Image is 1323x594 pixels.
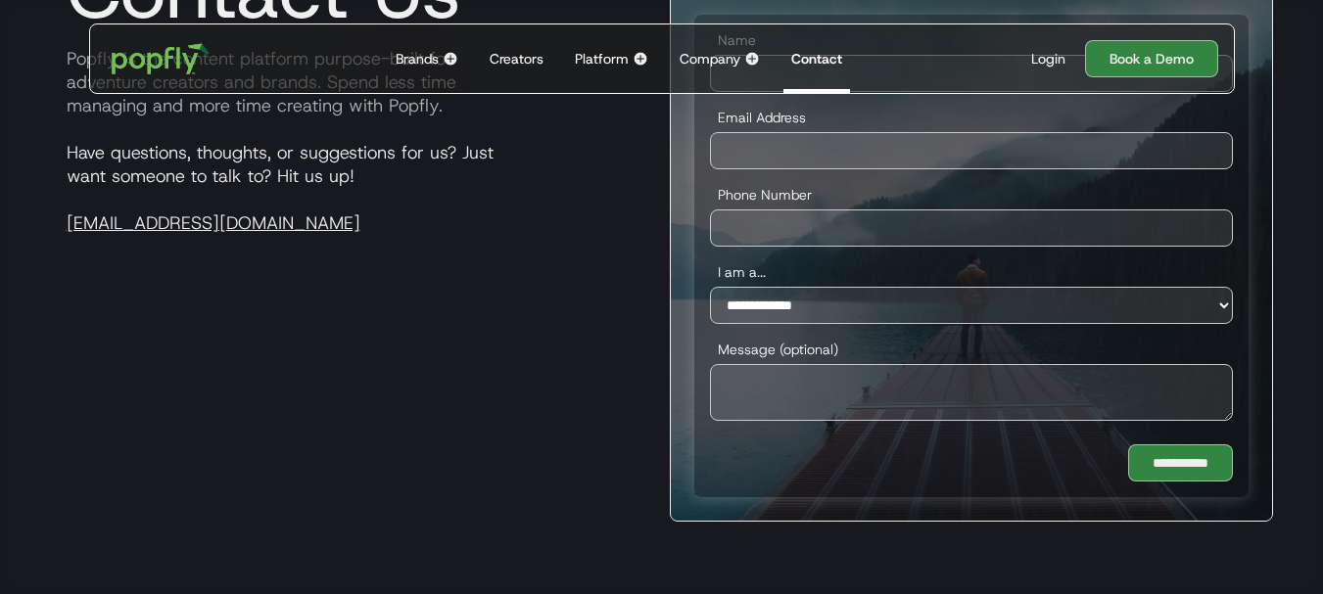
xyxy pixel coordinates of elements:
div: Contact [791,49,842,69]
a: Book a Demo [1085,40,1218,77]
div: Login [1031,49,1065,69]
a: [EMAIL_ADDRESS][DOMAIN_NAME] [67,211,360,235]
a: home [98,29,224,88]
a: Creators [482,24,551,93]
a: Login [1023,49,1073,69]
div: Company [680,49,740,69]
p: Have questions, thoughts, or suggestions for us? Just want someone to talk to? Hit us up! [51,141,654,235]
form: Demo Conversion Touchpoint [694,15,1249,497]
div: Platform [575,49,629,69]
label: Message (optional) [710,340,1233,359]
label: Email Address [710,108,1233,127]
label: I am a... [710,262,1233,282]
div: Creators [490,49,543,69]
a: Contact [783,24,850,93]
div: Brands [396,49,439,69]
label: Phone Number [710,185,1233,205]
